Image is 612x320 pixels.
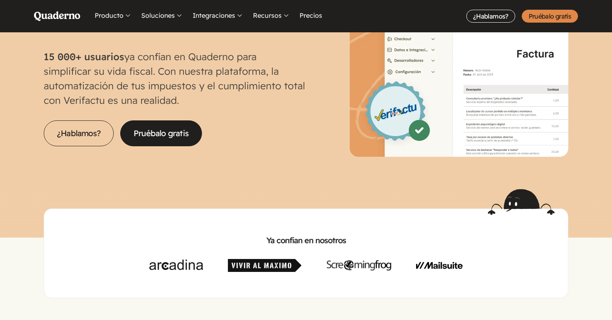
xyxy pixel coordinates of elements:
img: Screaming Frog [327,259,391,272]
a: Pruébalo gratis [522,10,578,23]
img: Mailsuite [416,259,463,272]
a: ¿Hablamos? [466,10,515,23]
a: ¿Hablamos? [44,120,114,146]
h2: Ya confían en nosotros [57,235,555,246]
a: Pruébalo gratis [120,120,202,146]
img: Vivir al Máximo [228,259,302,272]
p: ya confían en Quaderno para simplificar su vida fiscal. Con nuestra plataforma, la automatización... [44,49,306,107]
strong: 15 000+ usuarios [44,51,124,63]
img: Arcadina.com [149,259,203,272]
